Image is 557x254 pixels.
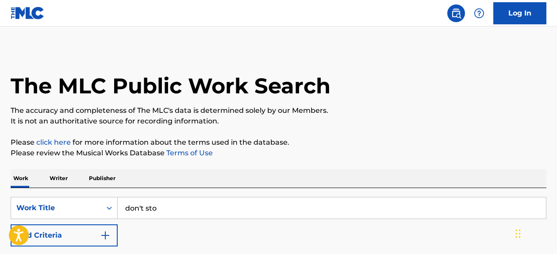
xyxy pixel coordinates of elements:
p: Please review the Musical Works Database [11,148,546,158]
img: help [474,8,484,19]
a: click here [36,138,71,146]
p: It is not an authoritative source for recording information. [11,116,546,127]
img: 9d2ae6d4665cec9f34b9.svg [100,230,111,241]
h1: The MLC Public Work Search [11,73,330,99]
a: Log In [493,2,546,24]
p: Writer [47,169,70,188]
p: The accuracy and completeness of The MLC's data is determined solely by our Members. [11,105,546,116]
div: Work Title [16,203,96,213]
div: Drag [515,220,521,247]
p: Work [11,169,31,188]
img: search [451,8,461,19]
p: Publisher [86,169,118,188]
img: MLC Logo [11,7,45,19]
p: Please for more information about the terms used in the database. [11,137,546,148]
a: Terms of Use [165,149,213,157]
a: Public Search [447,4,465,22]
iframe: Chat Widget [513,212,557,254]
button: Add Criteria [11,224,118,246]
div: Help [470,4,488,22]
